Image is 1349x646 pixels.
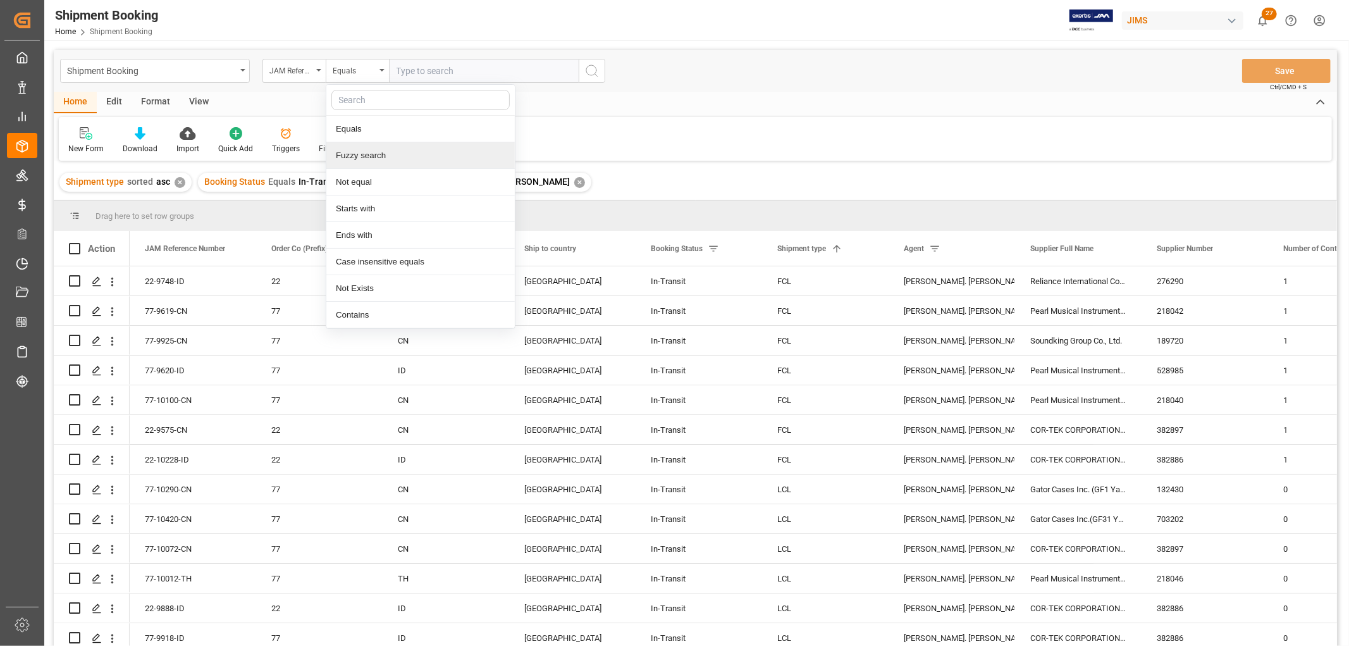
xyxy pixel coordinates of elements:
div: LCL [777,594,873,623]
button: show 27 new notifications [1248,6,1277,35]
div: 77 [271,326,367,356]
div: 77 [271,505,367,534]
div: Soundking Group Co., Ltd. [1015,326,1142,355]
div: Press SPACE to select this row. [54,415,130,445]
div: Press SPACE to select this row. [54,356,130,385]
div: In-Transit [651,594,747,623]
div: [GEOGRAPHIC_DATA] [524,326,620,356]
div: LCL [777,564,873,593]
button: open menu [60,59,250,83]
span: Booking Status [204,177,265,187]
span: Shipment type [66,177,124,187]
div: View [180,92,218,113]
div: Download [123,143,157,154]
div: 77 [271,297,367,326]
div: LCL [777,535,873,564]
div: [PERSON_NAME]. [PERSON_NAME] [904,475,1000,504]
div: CN [398,475,494,504]
div: Quick Add [218,143,253,154]
div: [PERSON_NAME]. [PERSON_NAME] [904,505,1000,534]
div: CN [398,416,494,445]
div: 77 [271,535,367,564]
div: 77 [271,564,367,593]
span: In-Transit [299,177,338,187]
div: 77-9619-CN [130,296,256,325]
div: Home [54,92,97,113]
div: [GEOGRAPHIC_DATA] [524,416,620,445]
div: 382886 [1142,445,1268,474]
div: Triggers [272,143,300,154]
div: 77-10012-TH [130,564,256,593]
div: Press SPACE to select this row. [54,445,130,475]
div: [GEOGRAPHIC_DATA] [524,535,620,564]
div: Press SPACE to select this row. [54,564,130,593]
span: 27 [1262,8,1277,20]
div: In-Transit [651,356,747,385]
div: 77-10072-CN [130,534,256,563]
input: Type to search [389,59,579,83]
div: [PERSON_NAME]. [PERSON_NAME] [904,564,1000,593]
div: Case insensitive equals [326,249,515,275]
span: Agent [904,244,924,253]
div: COR-TEK CORPORATION - [GEOGRAPHIC_DATA] [1015,445,1142,474]
div: Press SPACE to select this row. [54,504,130,534]
div: Press SPACE to select this row. [54,534,130,564]
div: [PERSON_NAME]. [PERSON_NAME] [904,445,1000,475]
div: CN [398,535,494,564]
div: FCL [777,297,873,326]
div: File Browser [319,143,360,154]
div: Fuzzy search [326,142,515,169]
div: Contains [326,302,515,328]
div: Shipment Booking [67,62,236,78]
div: 77-10420-CN [130,504,256,533]
div: In-Transit [651,297,747,326]
div: 22 [271,445,367,475]
div: Reliance International Corp. H.K. [1015,266,1142,295]
div: 77 [271,356,367,385]
div: 382897 [1142,534,1268,563]
span: Ship to country [524,244,576,253]
div: 132430 [1142,475,1268,504]
div: TH [398,564,494,593]
div: In-Transit [651,475,747,504]
div: 382886 [1142,593,1268,623]
span: asc [156,177,170,187]
div: 22 [271,267,367,296]
div: COR-TEK CORPORATION - [GEOGRAPHIC_DATA] [1015,415,1142,444]
div: FCL [777,267,873,296]
div: FCL [777,416,873,445]
div: [GEOGRAPHIC_DATA] [524,356,620,385]
div: LCL [777,475,873,504]
div: CN [398,505,494,534]
a: Home [55,27,76,36]
div: Pearl Musical Instrument (Thai Fiber) [1015,564,1142,593]
img: Exertis%20JAM%20-%20Email%20Logo.jpg_1722504956.jpg [1069,9,1113,32]
div: [PERSON_NAME]. [PERSON_NAME] [904,535,1000,564]
div: CN [398,386,494,415]
div: ✕ [574,177,585,188]
div: [PERSON_NAME]. [PERSON_NAME] [904,416,1000,445]
div: New Form [68,143,104,154]
span: Supplier Full Name [1030,244,1093,253]
div: [PERSON_NAME]. [PERSON_NAME] [904,326,1000,356]
div: JIMS [1122,11,1243,30]
div: Starts with [326,196,515,222]
div: FCL [777,445,873,475]
div: 218040 [1142,385,1268,414]
div: 703202 [1142,504,1268,533]
div: 22 [271,416,367,445]
button: Save [1242,59,1331,83]
div: Not Exists [326,275,515,302]
div: [GEOGRAPHIC_DATA] [524,564,620,593]
div: 22-10228-ID [130,445,256,474]
div: Pearl Musical Instrument ([GEOGRAPHIC_DATA]) [1015,296,1142,325]
div: 218046 [1142,564,1268,593]
div: Press SPACE to select this row. [54,266,130,296]
div: Not equal [326,169,515,196]
div: Ends with [326,222,515,249]
div: [GEOGRAPHIC_DATA] [524,267,620,296]
span: Drag here to set row groups [95,211,194,221]
div: In-Transit [651,326,747,356]
div: 22-9888-ID [130,593,256,623]
div: [GEOGRAPHIC_DATA] [524,505,620,534]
